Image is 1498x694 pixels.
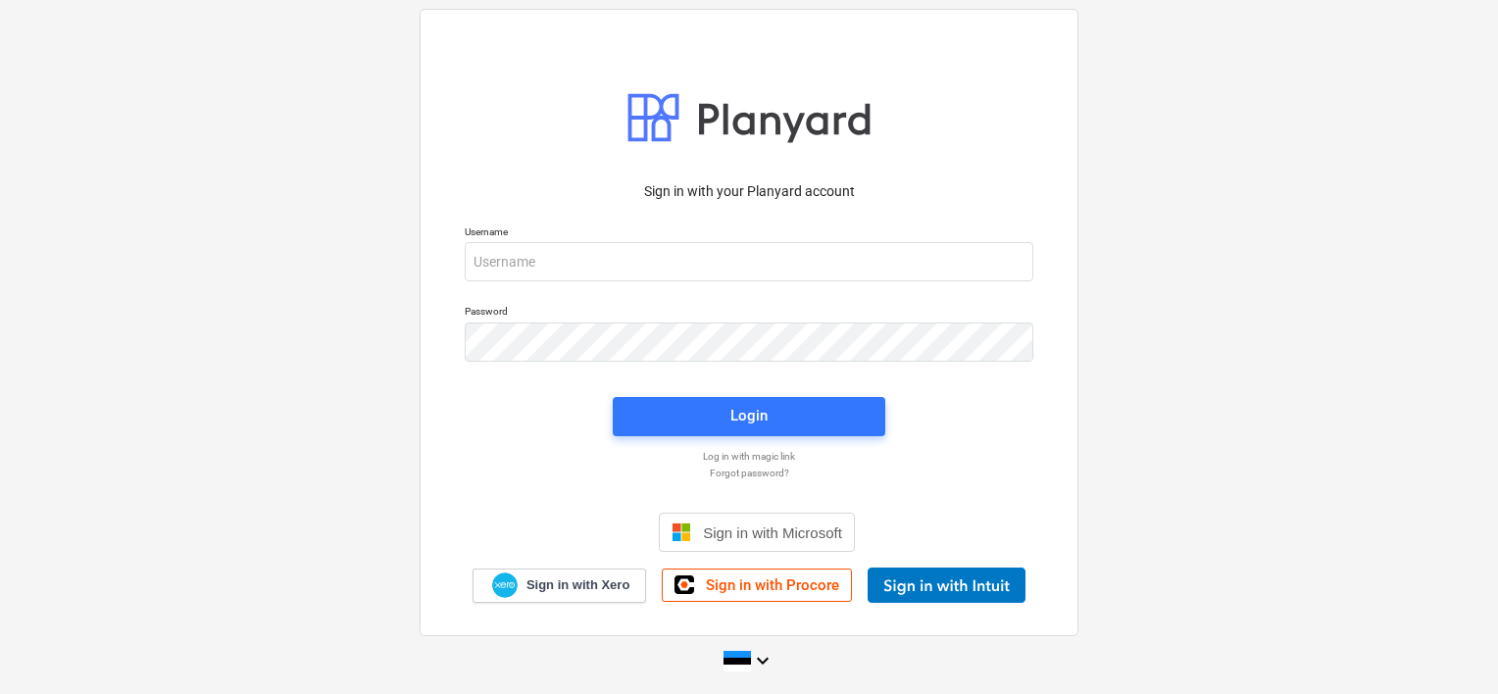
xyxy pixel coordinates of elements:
img: Microsoft logo [672,522,691,542]
a: Sign in with Xero [473,569,647,603]
a: Forgot password? [455,467,1043,479]
p: Password [465,305,1033,322]
button: Login [613,397,885,436]
span: Sign in with Procore [706,576,839,594]
i: keyboard_arrow_down [751,649,774,672]
span: Sign in with Microsoft [703,524,842,541]
a: Sign in with Procore [662,569,852,602]
span: Sign in with Xero [526,576,629,594]
p: Sign in with your Planyard account [465,181,1033,202]
p: Username [465,225,1033,242]
img: Xero logo [492,572,518,599]
div: Login [730,403,768,428]
a: Log in with magic link [455,450,1043,463]
input: Username [465,242,1033,281]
